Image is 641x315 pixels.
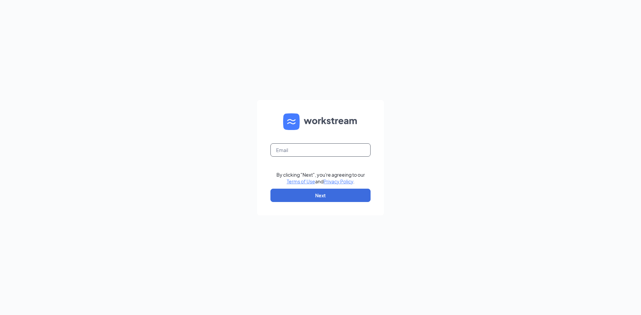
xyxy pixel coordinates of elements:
[324,178,353,184] a: Privacy Policy
[283,113,358,130] img: WS logo and Workstream text
[270,189,371,202] button: Next
[287,178,315,184] a: Terms of Use
[270,143,371,157] input: Email
[276,171,365,185] div: By clicking "Next", you're agreeing to our and .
